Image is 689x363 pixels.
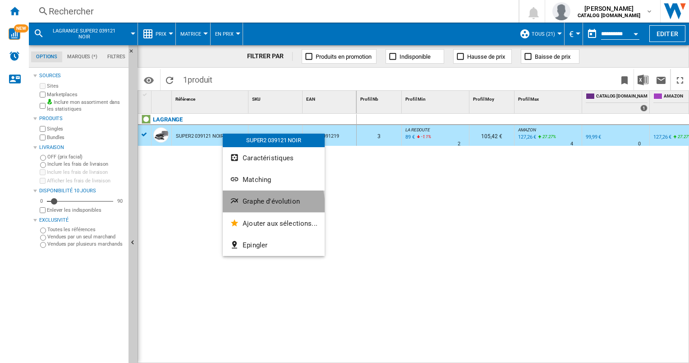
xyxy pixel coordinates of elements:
button: Epingler... [223,234,325,256]
div: SUPER2 039121 NOIR [223,134,325,147]
button: Caractéristiques [223,147,325,169]
button: Ajouter aux sélections... [223,213,325,234]
span: Caractéristiques [243,154,294,162]
span: Epingler [243,241,267,249]
span: Ajouter aux sélections... [243,219,317,228]
span: Matching [243,176,271,184]
button: Matching [223,169,325,191]
span: Graphe d'évolution [243,197,300,205]
button: Graphe d'évolution [223,191,325,212]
